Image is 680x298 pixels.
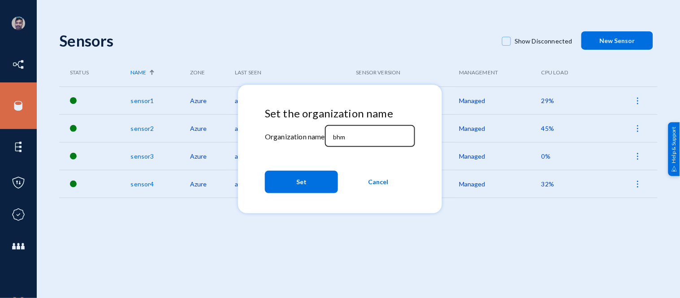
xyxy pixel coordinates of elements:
[265,171,338,193] button: Set
[265,132,325,141] mat-label: Organization name
[296,174,307,190] span: Set
[342,171,415,193] button: Cancel
[265,107,415,120] h4: Set the organization name
[333,133,410,141] input: Organization name
[368,174,389,190] span: Cancel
